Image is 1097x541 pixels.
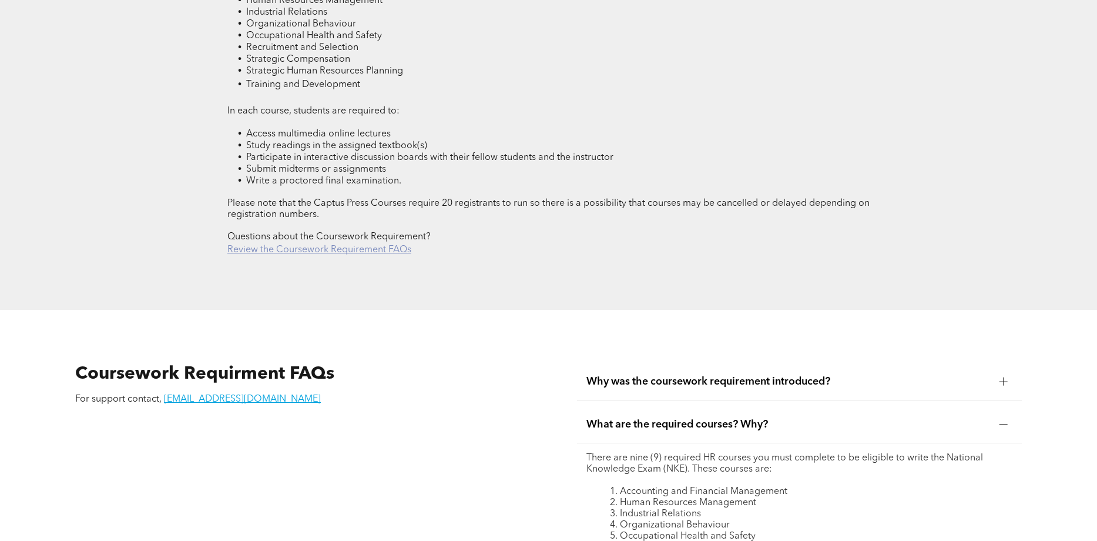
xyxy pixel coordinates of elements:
span: Why was the coursework requirement introduced? [586,375,990,388]
span: Strategic Human Resources Planning [246,66,403,76]
span: Recruitment and Selection [246,43,358,52]
span: Coursework Requirment FAQs [75,365,334,383]
span: Participate in interactive discussion boards with their fellow students and the instructor [246,153,613,162]
span: For support contact, [75,395,162,404]
li: Human Resources Management [610,497,1012,509]
span: Study readings in the assigned textbook(s) [246,141,427,151]
span: In each course, students are required to: [227,106,400,116]
li: Accounting and Financial Management [610,486,1012,497]
a: Review the Coursework Requirement FAQs [227,245,411,255]
span: Industrial Relations [246,8,327,17]
span: Training and Development [246,80,360,89]
p: There are nine (9) required HR courses you must complete to be eligible to write the National Kno... [586,453,1012,475]
span: What are the required courses? Why? [586,418,990,431]
span: Please note that the Captus Press Courses require 20 registrants to run so there is a possibility... [227,199,870,219]
span: Access multimedia online lectures [246,129,391,139]
span: Questions about the Coursework Requirement? [227,232,431,242]
span: Submit midterms or assignments [246,165,386,174]
span: Organizational Behaviour [246,19,356,29]
li: Industrial Relations [610,509,1012,520]
li: Organizational Behaviour [610,520,1012,531]
a: [EMAIL_ADDRESS][DOMAIN_NAME] [164,395,321,404]
span: Strategic Compensation [246,55,350,64]
span: Occupational Health and Safety [246,31,382,41]
span: Write a proctored final examination. [246,176,401,186]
